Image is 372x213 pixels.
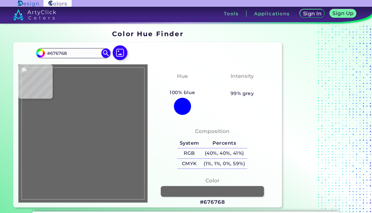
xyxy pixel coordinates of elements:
h3: Applications [254,11,290,16]
img: ArtyClick Design logo [18,1,39,6]
h3: Tools [224,11,239,16]
h5: Percents [201,138,247,148]
h5: (40%, 40%, 41%) [201,148,247,158]
h4: Composition [195,127,230,136]
h3: Almost None [220,81,264,89]
h1: Color Hue Finder [112,29,183,38]
h5: (1%, 1%, 0%, 59%) [201,159,247,169]
a: Sign In [299,9,325,18]
iframe: Advertisement [284,28,361,210]
h5: RGB [177,148,201,158]
h3: #676768 [200,199,225,206]
img: 35828d0b-7e64-467d-bd86-c62a6f3342c4 [21,67,145,200]
h5: 99% grey [231,89,254,97]
input: type color.. [45,49,102,57]
img: logo_artyclick_colors_white.svg [13,9,56,20]
h5: Sign In [302,11,322,16]
a: Sign Up [329,9,357,18]
h5: System [177,138,201,148]
h4: Intensity [231,72,254,81]
h3: Blue [173,81,191,89]
h5: CMYK [177,159,201,169]
img: icon picture [113,45,127,60]
img: icon search [101,48,111,58]
h5: 100% blue [167,89,198,97]
h4: Color [205,176,220,185]
h4: Hue [177,72,188,81]
h5: Sign Up [332,11,354,16]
